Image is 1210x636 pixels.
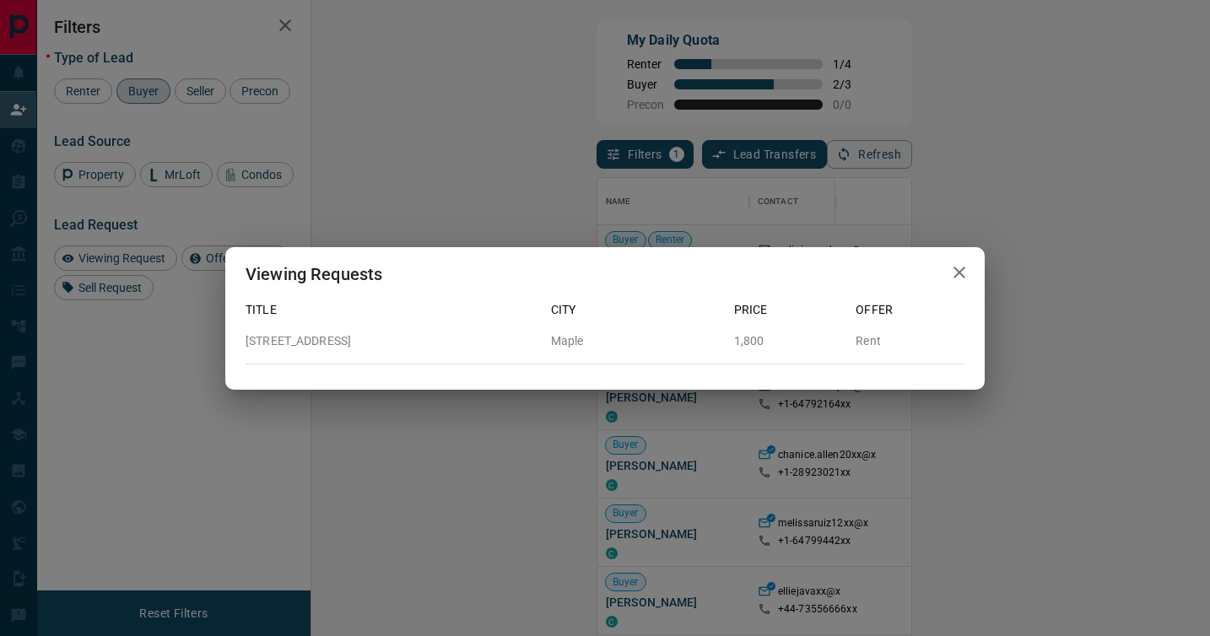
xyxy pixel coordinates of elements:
[856,332,964,350] p: Rent
[551,332,721,350] p: Maple
[734,332,843,350] p: 1,800
[225,247,402,301] h2: Viewing Requests
[734,301,843,319] p: Price
[551,301,721,319] p: City
[856,301,964,319] p: Offer
[246,332,537,350] p: [STREET_ADDRESS]
[246,301,537,319] p: Title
